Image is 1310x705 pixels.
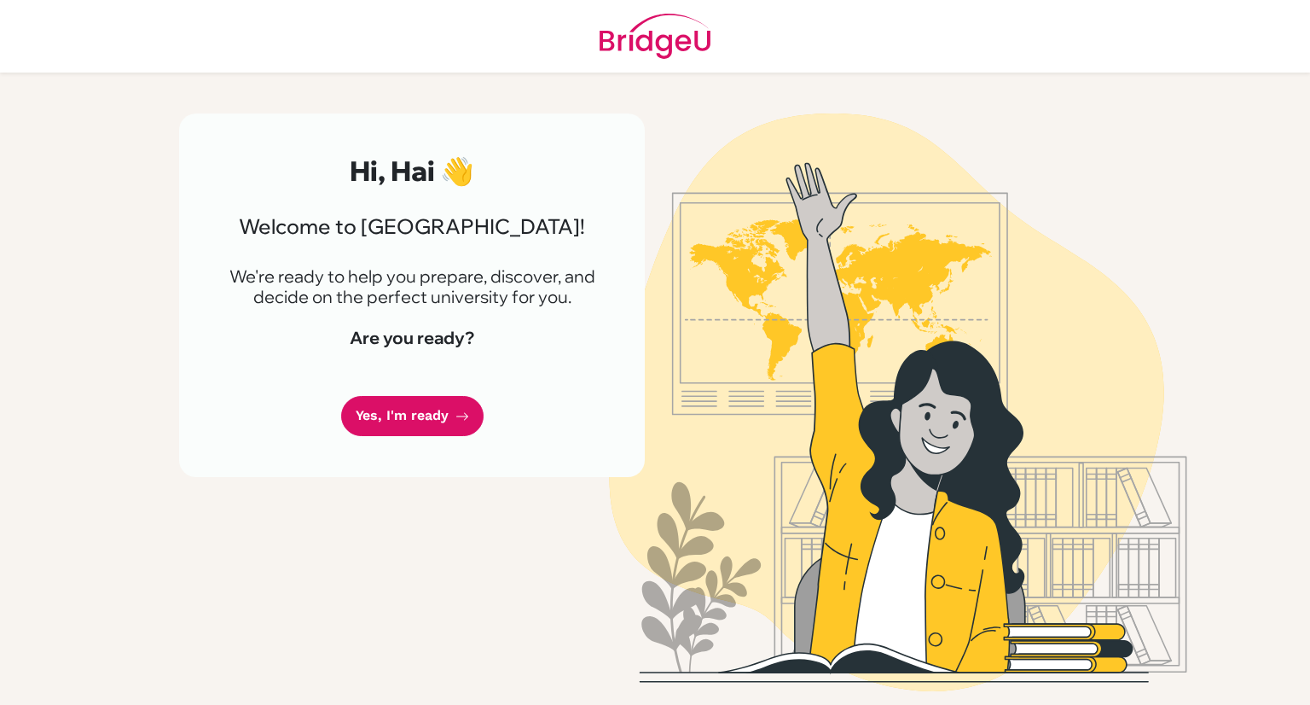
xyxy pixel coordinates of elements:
[220,154,604,187] h2: Hi, Hai 👋
[220,328,604,348] h4: Are you ready?
[220,266,604,307] p: We're ready to help you prepare, discover, and decide on the perfect university for you.
[341,396,484,436] a: Yes, I'm ready
[220,214,604,239] h3: Welcome to [GEOGRAPHIC_DATA]!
